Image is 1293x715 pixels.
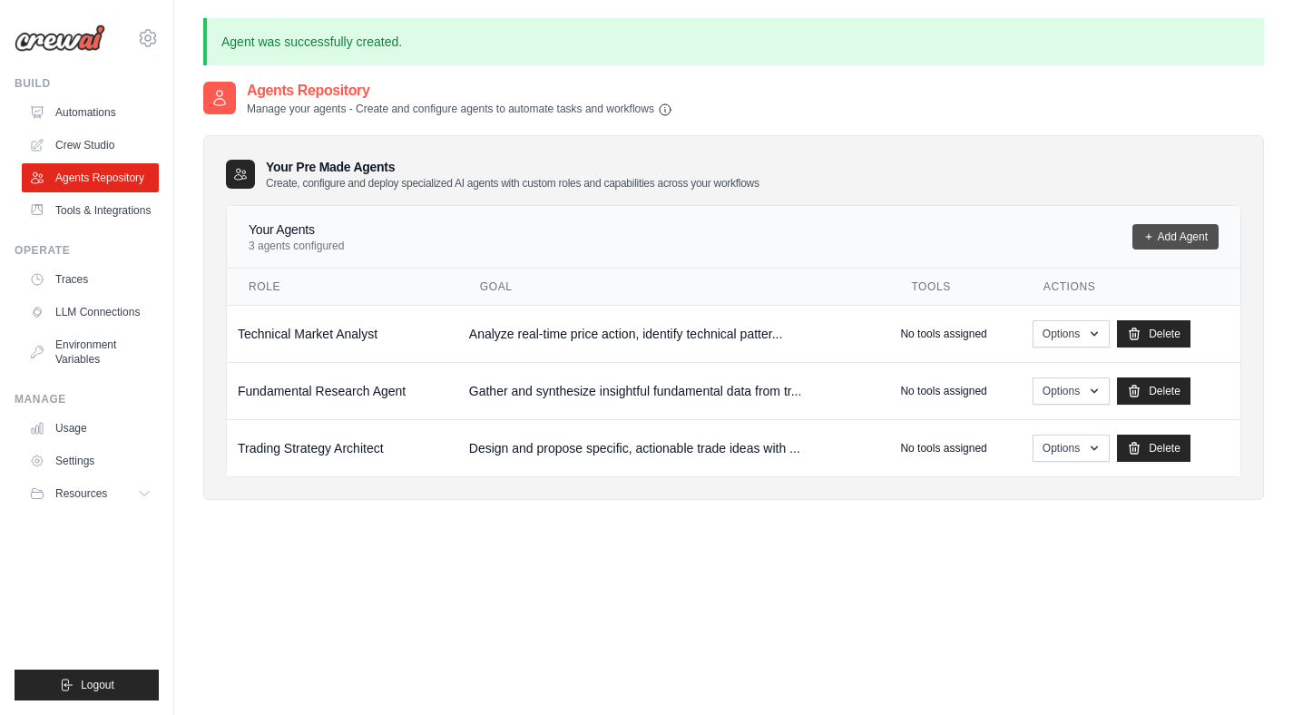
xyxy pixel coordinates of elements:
span: Resources [55,486,107,501]
button: Options [1033,320,1110,348]
a: LLM Connections [22,298,159,327]
a: Add Agent [1132,224,1219,250]
div: Operate [15,243,159,258]
a: Crew Studio [22,131,159,160]
div: Build [15,76,159,91]
a: Delete [1117,377,1190,405]
a: Environment Variables [22,330,159,374]
td: Design and propose specific, actionable trade ideas with ... [458,419,890,476]
img: Logo [15,24,105,52]
td: Trading Strategy Architect [227,419,458,476]
p: Manage your agents - Create and configure agents to automate tasks and workflows [247,102,672,117]
h3: Your Pre Made Agents [266,158,759,191]
td: Gather and synthesize insightful fundamental data from tr... [458,362,890,419]
p: No tools assigned [900,327,986,341]
a: Traces [22,265,159,294]
a: Tools & Integrations [22,196,159,225]
a: Usage [22,414,159,443]
td: Analyze real-time price action, identify technical patter... [458,305,890,362]
a: Settings [22,446,159,475]
button: Options [1033,377,1110,405]
p: Create, configure and deploy specialized AI agents with custom roles and capabilities across your... [266,176,759,191]
span: Logout [81,678,114,692]
button: Options [1033,435,1110,462]
h2: Agents Repository [247,80,672,102]
a: Automations [22,98,159,127]
th: Goal [458,269,890,306]
h4: Your Agents [249,220,344,239]
td: Fundamental Research Agent [227,362,458,419]
th: Role [227,269,458,306]
p: Agent was successfully created. [203,18,1264,65]
button: Logout [15,670,159,700]
th: Tools [889,269,1021,306]
button: Resources [22,479,159,508]
td: Technical Market Analyst [227,305,458,362]
p: No tools assigned [900,441,986,455]
a: Agents Repository [22,163,159,192]
div: Manage [15,392,159,406]
p: 3 agents configured [249,239,344,253]
a: Delete [1117,435,1190,462]
p: No tools assigned [900,384,986,398]
a: Delete [1117,320,1190,348]
th: Actions [1022,269,1240,306]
